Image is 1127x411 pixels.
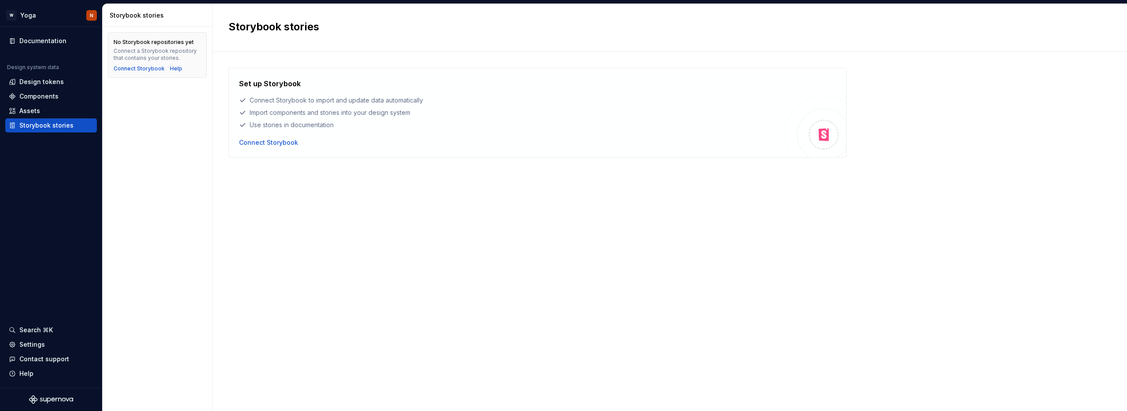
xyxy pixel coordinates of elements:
div: Search ⌘K [19,326,53,334]
div: No Storybook repositories yet [114,39,194,46]
div: N [90,12,93,19]
div: Contact support [19,355,69,363]
a: Storybook stories [5,118,97,132]
div: Settings [19,340,45,349]
div: Connect a Storybook repository that contains your stories. [114,48,201,62]
div: Storybook stories [110,11,209,20]
h4: Set up Storybook [239,78,301,89]
div: Help [19,369,33,378]
div: Import components and stories into your design system [239,108,785,117]
a: Components [5,89,97,103]
button: Connect Storybook [239,138,298,147]
a: Help [170,65,182,72]
div: Assets [19,106,40,115]
div: Connect Storybook to import and update data automatically [239,96,785,105]
button: Connect Storybook [114,65,165,72]
button: Help [5,367,97,381]
div: Yoga [20,11,36,20]
a: Settings [5,338,97,352]
div: Components [19,92,59,101]
svg: Supernova Logo [29,395,73,404]
div: Design system data [7,64,59,71]
div: W [6,10,17,21]
button: Search ⌘K [5,323,97,337]
div: Storybook stories [19,121,74,130]
h2: Storybook stories [228,20,1101,34]
a: Assets [5,104,97,118]
div: Use stories in documentation [239,121,785,129]
div: Design tokens [19,77,64,86]
a: Design tokens [5,75,97,89]
div: Documentation [19,37,66,45]
a: Documentation [5,34,97,48]
button: WYogaN [2,6,100,25]
button: Contact support [5,352,97,366]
